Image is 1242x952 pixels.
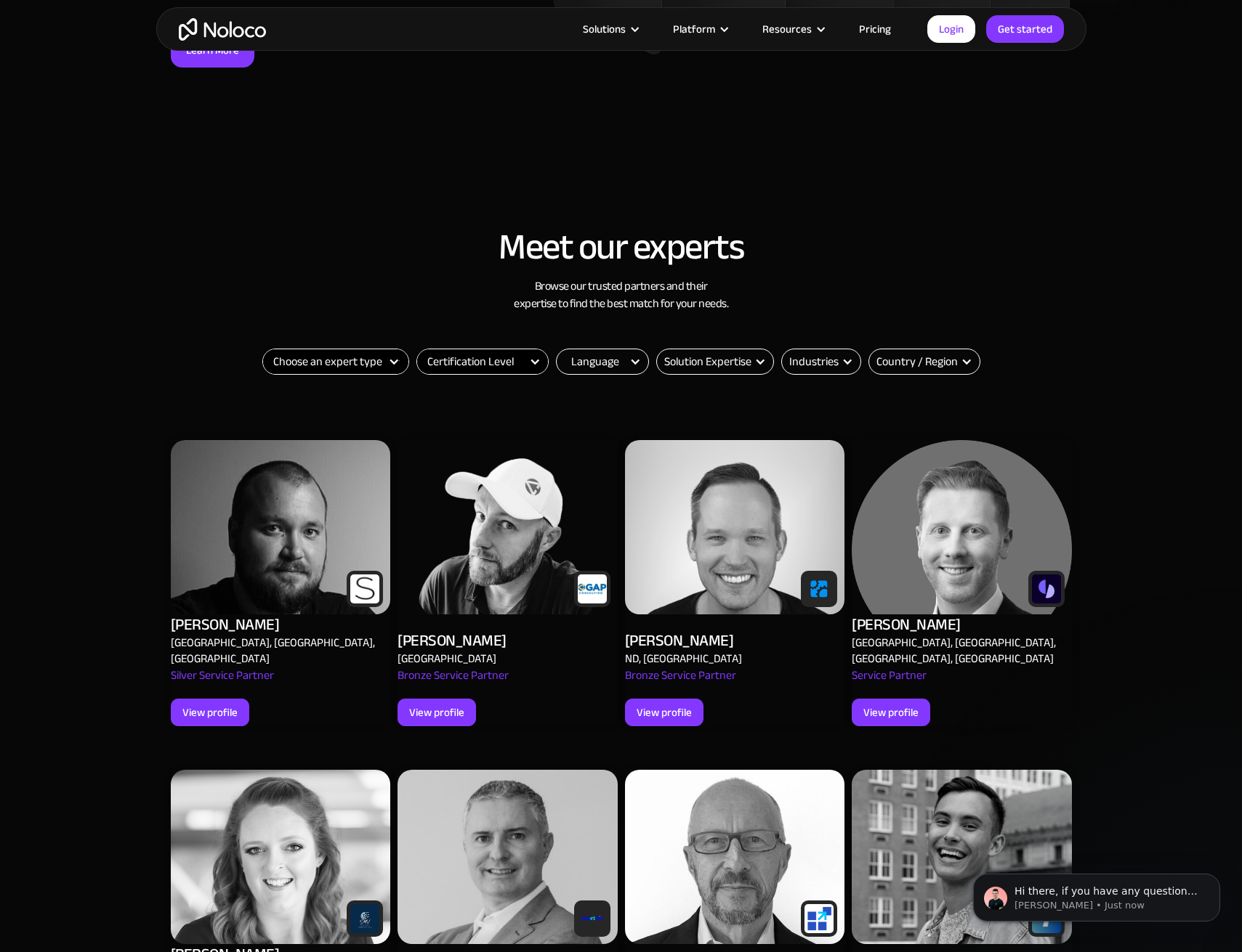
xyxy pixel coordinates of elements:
[852,667,927,699] div: Service Partner
[927,15,975,43] a: Login
[637,703,692,722] div: View profile
[625,422,845,744] a: Alex Vyshnevskiy - Noloco app builder Expert[PERSON_NAME]ND, [GEOGRAPHIC_DATA]Bronze Service Part...
[398,770,618,944] img: Alex Vyshnevskiy - Noloco app builder Expert
[409,703,464,722] div: View profile
[179,18,266,41] a: home
[664,353,751,370] div: Solution Expertise
[852,770,1072,944] img: Alex Vyshnevskiy - Noloco app builder Expert
[171,770,391,944] img: Alex Vyshnevskiy - Noloco app builder Expert
[625,667,736,699] div: Bronze Service Partner
[416,349,549,375] form: Filter
[876,353,958,370] div: Country / Region
[171,635,384,667] div: [GEOGRAPHIC_DATA], [GEOGRAPHIC_DATA], [GEOGRAPHIC_DATA]
[171,422,391,744] a: Alex Vyshnevskiy - Noloco app builder Expert[PERSON_NAME][GEOGRAPHIC_DATA], [GEOGRAPHIC_DATA], [G...
[852,635,1065,667] div: [GEOGRAPHIC_DATA], [GEOGRAPHIC_DATA], [GEOGRAPHIC_DATA], [GEOGRAPHIC_DATA]
[262,349,409,375] form: Filter
[852,614,961,635] div: [PERSON_NAME]
[398,667,509,699] div: Bronze Service Partner
[171,614,280,635] div: [PERSON_NAME]
[398,440,618,614] img: Alex Vyshnevskiy - Noloco app builder Expert
[744,20,841,38] div: Resources
[656,349,774,375] div: Solution Expertise
[789,353,839,370] div: Industries
[556,349,649,375] div: Language
[863,703,919,722] div: View profile
[625,630,734,651] div: [PERSON_NAME]
[171,277,1072,312] h3: Browse our trusted partners and their expertise to find the best match for your needs.
[656,349,774,375] form: Email Form
[655,20,744,38] div: Platform
[673,20,715,38] div: Platform
[625,651,742,667] div: ND, [GEOGRAPHIC_DATA]
[171,667,274,699] div: Silver Service Partner
[852,422,1072,744] a: Alex Vyshnevskiy - Noloco app builder Expert[PERSON_NAME][GEOGRAPHIC_DATA], [GEOGRAPHIC_DATA], [G...
[556,349,649,375] form: Email Form
[625,440,845,614] img: Alex Vyshnevskiy - Noloco app builder Expert
[398,651,496,667] div: [GEOGRAPHIC_DATA]
[583,20,626,38] div: Solutions
[182,703,238,722] div: View profile
[951,843,1242,945] iframe: Intercom notifications message
[781,349,861,375] div: Industries
[781,349,861,375] form: Email Form
[841,20,909,38] a: Pricing
[868,349,980,375] div: Country / Region
[565,20,655,38] div: Solutions
[762,20,812,38] div: Resources
[986,15,1064,43] a: Get started
[625,770,845,944] img: Alex Vyshnevskiy - Noloco app builder Expert
[868,349,980,375] form: Email Form
[171,227,1072,267] h2: Meet our experts
[852,440,1072,614] img: Alex Vyshnevskiy - Noloco app builder Expert
[171,440,391,614] img: Alex Vyshnevskiy - Noloco app builder Expert
[571,353,619,370] div: Language
[398,422,618,744] a: Alex Vyshnevskiy - Noloco app builder Expert[PERSON_NAME][GEOGRAPHIC_DATA]Bronze Service PartnerV...
[398,630,507,651] div: [PERSON_NAME]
